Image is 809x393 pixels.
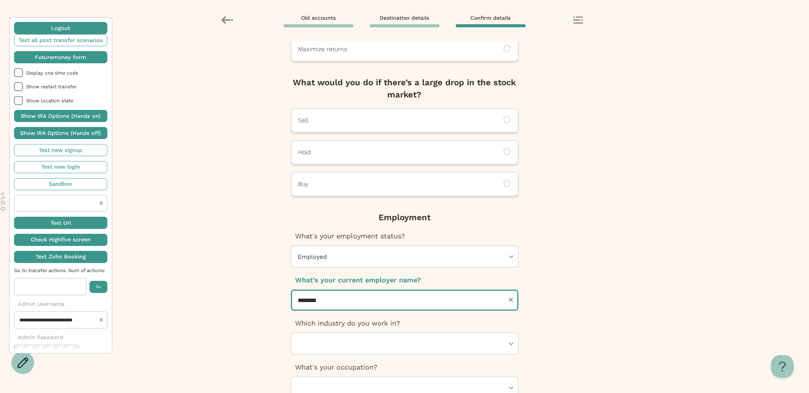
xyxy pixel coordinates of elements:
button: Show IRA Options (Hands on) [14,110,107,122]
button: Logout [14,22,107,34]
button: Check Highfive screen [14,234,107,246]
button: Show IRA Options (Hands off) [14,127,107,139]
button: Test new login [14,161,107,173]
span: Display one time code [26,70,107,76]
span: Show restart transfer [26,84,107,89]
p: What’s your current employer name? [291,275,518,285]
button: Test Zoho Booking [14,251,107,263]
p: Buy [298,180,490,189]
button: Test new signup [14,144,107,156]
button: Sandbox [14,178,107,190]
p: Employment [291,211,518,224]
span: What's your occupation? [295,363,378,371]
span: Which industry do you work in? [295,319,401,327]
li: Show restart transfer [14,82,107,91]
button: Go [90,281,107,293]
p: Maximize returns [298,45,490,54]
span: Confirm details [471,14,511,21]
li: Show location state [14,96,107,105]
span: Old accounts [301,14,336,21]
li: Display one time code [14,68,107,77]
p: Hold [298,148,490,157]
p: Sell [298,116,490,125]
p: Admin Username [14,300,107,308]
button: Test Url [14,217,107,229]
span: What's your employment status? [295,232,405,240]
button: Test all post transfer scenarios [14,34,107,46]
p: What would you do if there’s a large drop in the stock market? [291,77,518,101]
span: Show location state [26,98,107,103]
button: Futuremoney form [14,51,107,63]
span: Destination details [380,14,429,21]
iframe: Toggle Customer Support [771,355,794,378]
p: Admin Password [14,334,107,341]
span: Go to transfer actions. Num of actions: [14,268,107,273]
